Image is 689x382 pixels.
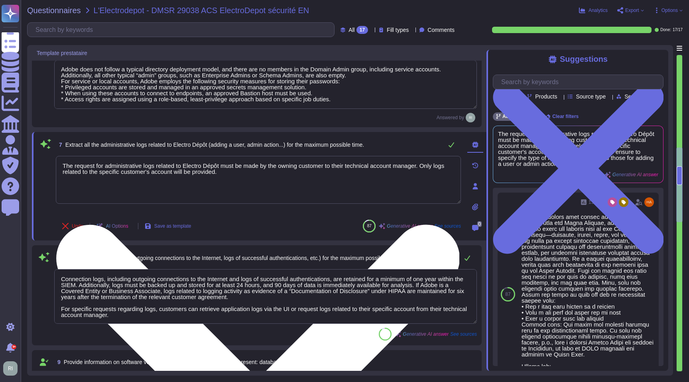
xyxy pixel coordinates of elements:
[56,156,461,204] textarea: The request for administrative logs related to Electro Dépôt must be made by the owning customer ...
[54,359,61,365] span: 9
[661,8,678,13] span: Options
[37,50,87,56] span: Template prestataire
[477,221,482,227] span: 0
[348,27,355,33] span: All
[54,60,477,109] textarea: Adobe does not follow a typical directory deployment model, and there are no members in the Domai...
[522,214,656,381] div: Loremips dolors amet consec ad eli seddo eiu tempori utla etd Magna Aliquae, admin veniam quis no...
[625,8,639,13] span: Export
[466,113,475,122] img: user
[27,6,81,14] span: Questionnaires
[31,23,334,37] input: Search by keywords
[12,345,16,349] div: 9+
[2,360,23,377] button: user
[673,28,683,32] span: 17 / 17
[450,332,477,337] span: See sources
[54,255,61,261] span: 8
[437,115,464,120] span: Answered by
[367,224,372,228] span: 87
[383,332,388,336] span: 89
[54,269,477,324] textarea: Connection logs, including outgoing connections to the Internet and logs of successful authentica...
[94,6,309,14] span: L'Electrodepot - DMSR 29038 ACS ElectroDepot sécurité EN
[579,7,608,14] button: Analytics
[356,26,368,34] div: 17
[589,8,608,13] span: Analytics
[3,361,18,376] img: user
[505,292,510,297] span: 87
[660,28,671,32] span: Done:
[427,27,455,33] span: Comments
[497,75,663,89] input: Search by keywords
[56,142,62,148] span: 7
[644,197,654,207] img: user
[387,27,409,33] span: Fill types
[65,142,364,148] span: Extract all the administrative logs related to Electro Dépôt (adding a user, admin action...) for...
